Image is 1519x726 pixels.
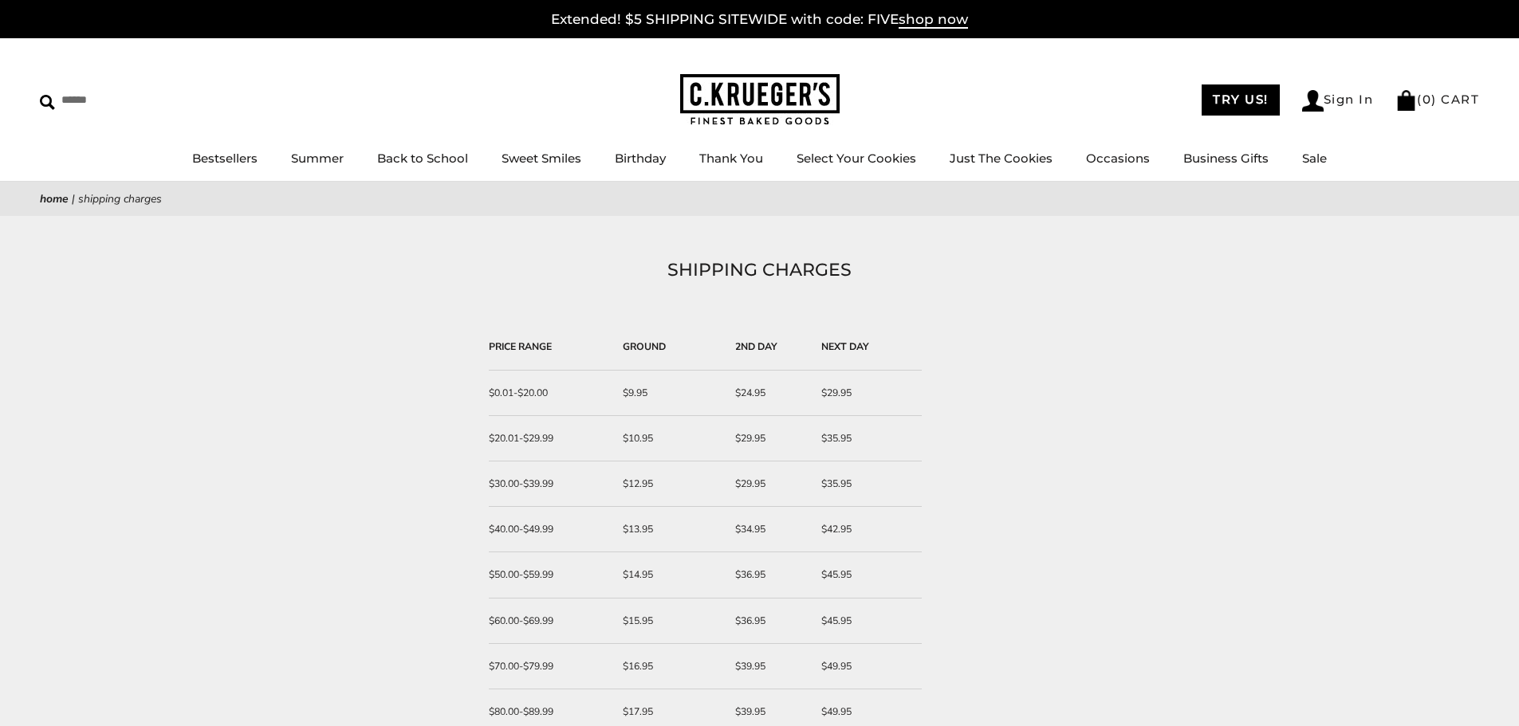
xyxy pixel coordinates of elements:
strong: NEXT DAY [821,340,869,353]
td: $12.95 [615,461,727,507]
nav: breadcrumbs [40,190,1479,208]
a: Business Gifts [1183,151,1269,166]
td: $49.95 [813,644,922,689]
a: Summer [291,151,344,166]
td: $36.95 [727,552,813,598]
a: (0) CART [1395,92,1479,107]
td: $24.95 [727,371,813,416]
td: $10.95 [615,416,727,461]
a: Extended! $5 SHIPPING SITEWIDE with code: FIVEshop now [551,11,968,29]
td: $29.95 [813,371,922,416]
td: $35.95 [813,416,922,461]
a: Occasions [1086,151,1150,166]
span: SHIPPING CHARGES [78,191,162,206]
td: $15.95 [615,598,727,644]
td: $39.95 [727,644,813,689]
a: Sweet Smiles [502,151,581,166]
td: $9.95 [615,371,727,416]
td: $40.00-$49.99 [489,507,615,552]
img: Bag [1395,90,1417,111]
td: $60.00-$69.99 [489,598,615,644]
td: $29.95 [727,416,813,461]
strong: 2ND DAY [735,340,777,353]
td: $34.95 [727,507,813,552]
a: Select Your Cookies [797,151,916,166]
span: $20.01-$29.99 [489,432,553,445]
td: $29.95 [727,461,813,507]
span: shop now [899,11,968,29]
td: $45.95 [813,598,922,644]
img: Search [40,95,55,110]
a: Home [40,191,69,206]
a: TRY US! [1202,84,1280,116]
td: $42.95 [813,507,922,552]
h1: SHIPPING CHARGES [64,256,1455,285]
td: $70.00-$79.99 [489,644,615,689]
a: Sign In [1302,90,1374,112]
span: | [72,191,75,206]
td: $50.00-$59.99 [489,552,615,598]
input: Search [40,88,230,112]
td: $35.95 [813,461,922,507]
div: $30.00-$39.99 [489,476,607,492]
img: Account [1302,90,1324,112]
td: $0.01-$20.00 [489,371,615,416]
strong: GROUND [623,340,666,353]
a: Sale [1302,151,1327,166]
a: Bestsellers [192,151,258,166]
img: C.KRUEGER'S [680,74,840,126]
td: $16.95 [615,644,727,689]
a: Just The Cookies [950,151,1053,166]
td: $14.95 [615,552,727,598]
a: Back to School [377,151,468,166]
a: Birthday [615,151,666,166]
a: Thank You [699,151,763,166]
td: $45.95 [813,552,922,598]
span: 0 [1423,92,1432,107]
td: $36.95 [727,598,813,644]
strong: PRICE RANGE [489,340,552,353]
td: $13.95 [615,507,727,552]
